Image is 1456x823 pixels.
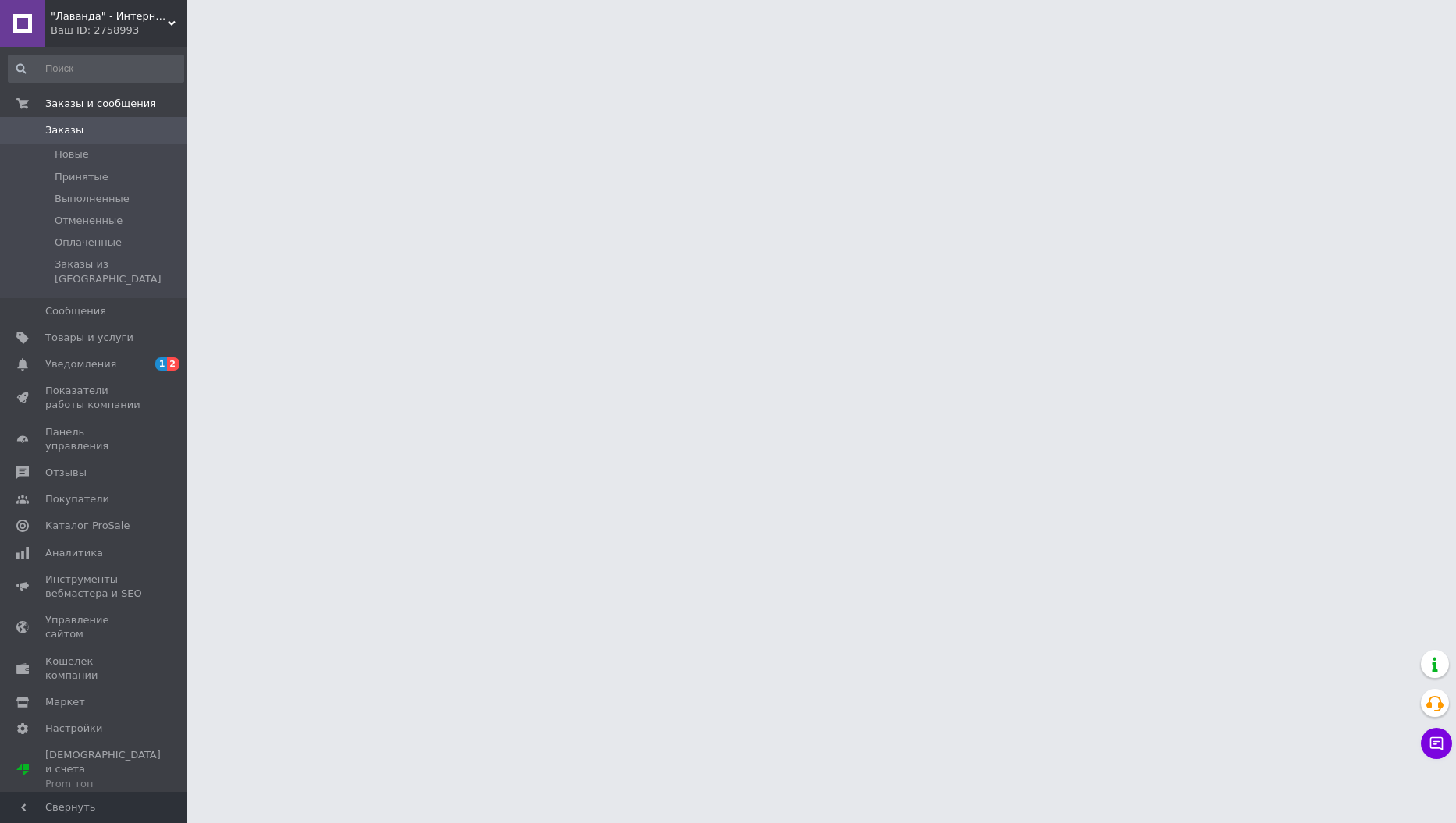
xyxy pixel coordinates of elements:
[55,236,122,250] span: Оплаченные
[45,695,85,709] span: Маркет
[45,613,144,641] span: Управление сайтом
[45,425,144,453] span: Панель управления
[45,748,161,791] span: [DEMOGRAPHIC_DATA] и счета
[8,55,184,83] input: Поиск
[167,357,179,371] span: 2
[45,466,87,480] span: Отзывы
[55,257,183,286] span: Заказы из [GEOGRAPHIC_DATA]
[55,170,108,184] span: Принятые
[51,23,187,37] div: Ваш ID: 2758993
[45,546,103,560] span: Аналитика
[45,654,144,683] span: Кошелек компании
[55,214,123,228] span: Отмененные
[45,777,161,791] div: Prom топ
[45,519,130,533] span: Каталог ProSale
[45,331,133,345] span: Товары и услуги
[45,492,109,506] span: Покупатели
[45,123,83,137] span: Заказы
[45,304,106,318] span: Сообщения
[55,147,89,161] span: Новые
[55,192,130,206] span: Выполненные
[45,357,116,371] span: Уведомления
[45,384,144,412] span: Показатели работы компании
[45,97,156,111] span: Заказы и сообщения
[45,573,144,601] span: Инструменты вебмастера и SEO
[155,357,168,371] span: 1
[1421,728,1452,759] button: Чат с покупателем
[51,9,168,23] span: "Лаванда" - Интернет-магазин
[45,722,102,736] span: Настройки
